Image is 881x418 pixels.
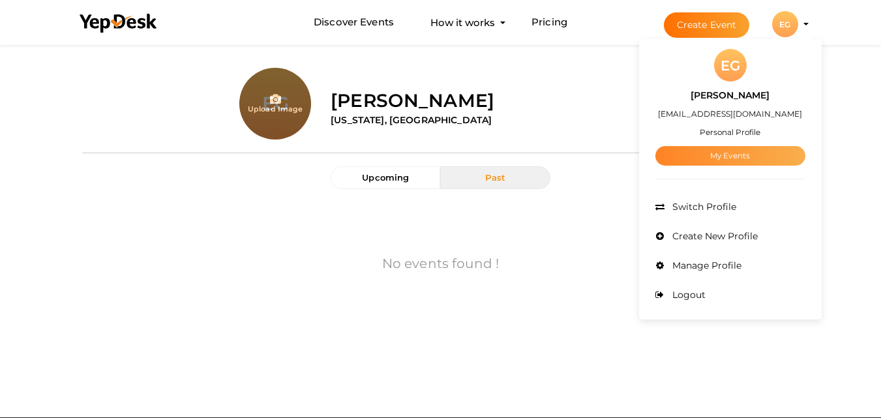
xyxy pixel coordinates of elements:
span: Upcoming [362,172,409,183]
label: [US_STATE], [GEOGRAPHIC_DATA] [331,113,492,127]
div: EG [714,49,747,82]
a: Discover Events [314,10,394,35]
button: Past [440,166,550,189]
span: Manage Profile [669,260,741,271]
a: Pricing [531,10,567,35]
a: My Events [655,146,805,166]
label: [EMAIL_ADDRESS][DOMAIN_NAME] [658,106,802,121]
button: EG [768,10,802,38]
small: Personal Profile [700,127,760,137]
label: [PERSON_NAME] [331,87,494,113]
label: [PERSON_NAME] [691,88,769,103]
span: Create New Profile [669,230,758,242]
button: How it works [426,10,499,35]
button: Upcoming [331,166,440,189]
div: Upload Image [239,68,311,140]
button: Create Event [664,12,750,38]
div: EG [772,11,798,37]
span: Past [485,172,505,183]
span: Switch Profile [669,201,736,213]
label: No events found ! [382,254,499,273]
span: Logout [669,289,706,301]
profile-pic: EG [772,20,798,29]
